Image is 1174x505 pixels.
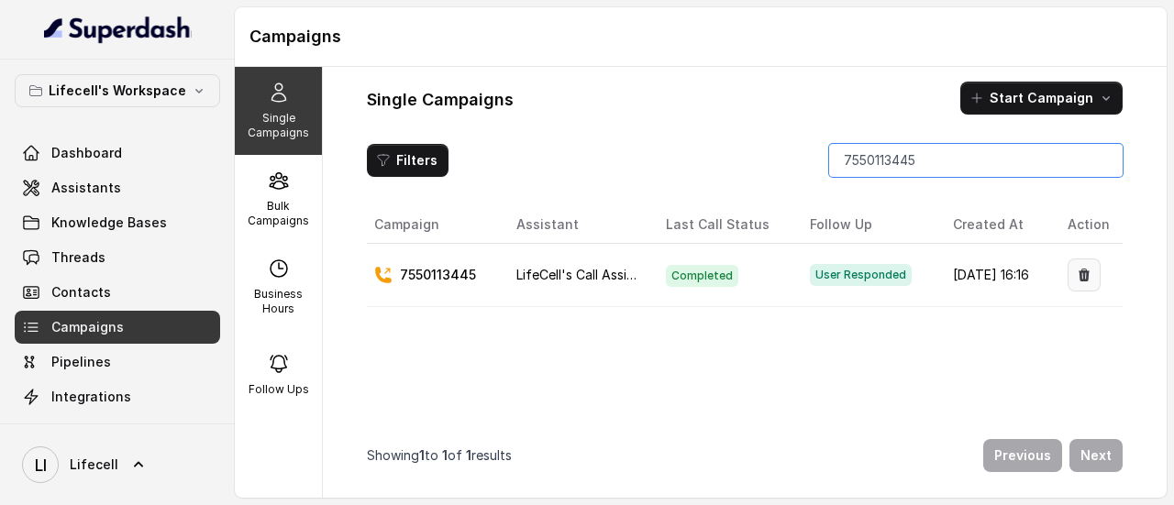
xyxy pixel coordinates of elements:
[419,447,425,463] span: 1
[51,318,124,336] span: Campaigns
[810,264,912,286] span: User Responded
[249,22,1152,51] h1: Campaigns
[1053,206,1123,244] th: Action
[242,287,315,316] p: Business Hours
[516,267,659,282] span: LifeCell's Call Assistant
[15,276,220,309] a: Contacts
[367,144,449,177] button: Filters
[400,266,476,284] p: 7550113445
[983,439,1062,472] button: Previous
[15,380,220,413] a: Integrations
[938,206,1053,244] th: Created At
[960,82,1123,115] button: Start Campaign
[367,446,512,465] p: Showing to of results
[51,248,105,267] span: Threads
[242,199,315,228] p: Bulk Campaigns
[51,214,167,232] span: Knowledge Bases
[15,415,220,448] a: API Settings
[70,456,118,474] span: Lifecell
[651,206,796,244] th: Last Call Status
[15,346,220,379] a: Pipelines
[666,265,738,287] span: Completed
[938,244,1053,307] td: [DATE] 16:16
[249,382,309,397] p: Follow Ups
[242,111,315,140] p: Single Campaigns
[35,456,47,475] text: LI
[15,74,220,107] button: Lifecell's Workspace
[15,206,220,239] a: Knowledge Bases
[15,171,220,204] a: Assistants
[795,206,937,244] th: Follow Up
[44,15,192,44] img: light.svg
[51,144,122,162] span: Dashboard
[15,311,220,344] a: Campaigns
[51,283,111,302] span: Contacts
[51,388,131,406] span: Integrations
[15,241,220,274] a: Threads
[502,206,651,244] th: Assistant
[1069,439,1123,472] button: Next
[829,144,1123,177] input: Search by Phone Number
[466,447,471,463] span: 1
[367,428,1123,483] nav: Pagination
[51,423,131,441] span: API Settings
[15,439,220,490] a: Lifecell
[367,85,514,115] h1: Single Campaigns
[15,137,220,170] a: Dashboard
[51,353,111,371] span: Pipelines
[367,206,502,244] th: Campaign
[51,179,121,197] span: Assistants
[49,80,186,102] p: Lifecell's Workspace
[442,447,448,463] span: 1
